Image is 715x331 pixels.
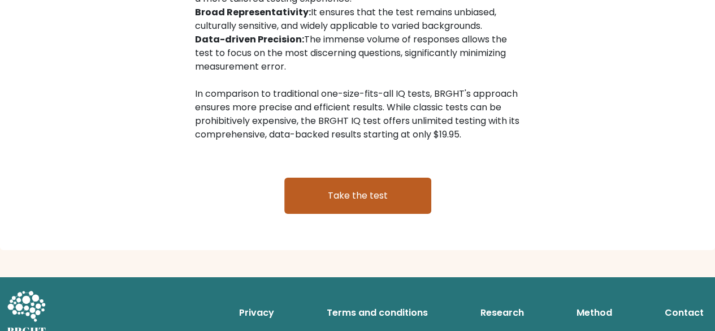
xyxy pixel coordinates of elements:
[322,302,432,324] a: Terms and conditions
[235,302,279,324] a: Privacy
[195,6,311,19] b: Broad Representativity:
[660,302,708,324] a: Contact
[572,302,617,324] a: Method
[476,302,528,324] a: Research
[284,178,431,214] a: Take the test
[195,33,304,46] b: Data-driven Precision:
